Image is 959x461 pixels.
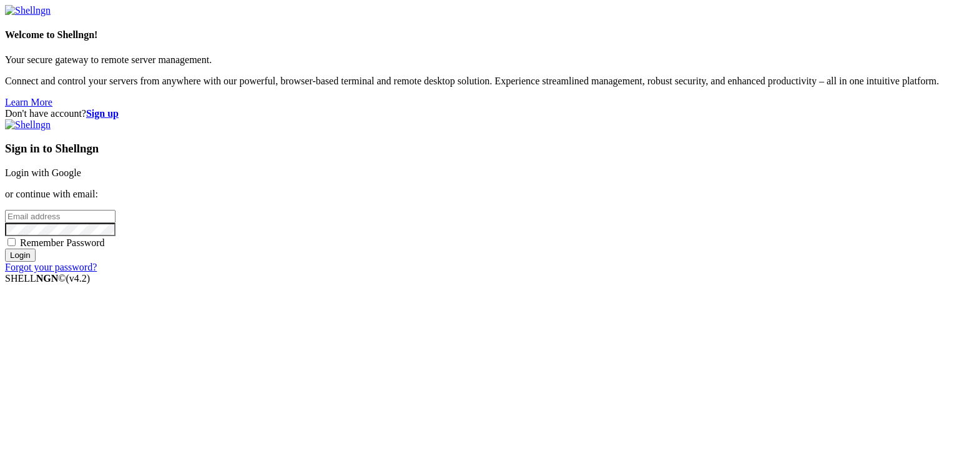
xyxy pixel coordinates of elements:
p: or continue with email: [5,189,954,200]
p: Your secure gateway to remote server management. [5,54,954,66]
p: Connect and control your servers from anywhere with our powerful, browser-based terminal and remo... [5,76,954,87]
h3: Sign in to Shellngn [5,142,954,156]
a: Learn More [5,97,52,107]
a: Sign up [86,108,119,119]
b: NGN [36,273,59,284]
div: Don't have account? [5,108,954,119]
h4: Welcome to Shellngn! [5,29,954,41]
input: Email address [5,210,116,223]
a: Forgot your password? [5,262,97,272]
img: Shellngn [5,119,51,131]
img: Shellngn [5,5,51,16]
span: SHELL © [5,273,90,284]
input: Remember Password [7,238,16,246]
input: Login [5,249,36,262]
span: Remember Password [20,237,105,248]
span: 4.2.0 [66,273,91,284]
a: Login with Google [5,167,81,178]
